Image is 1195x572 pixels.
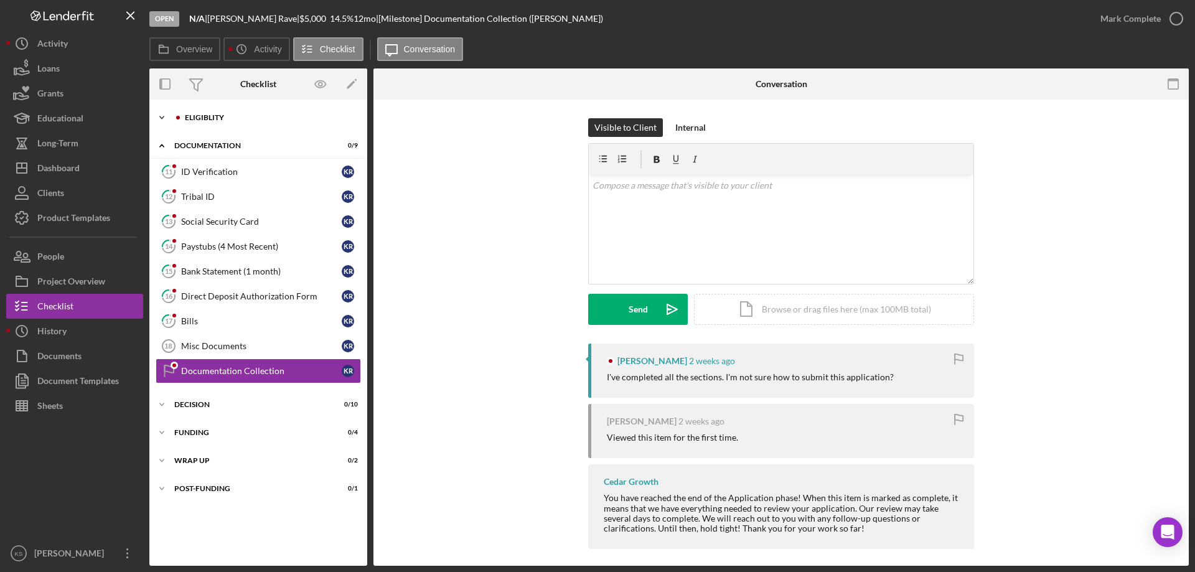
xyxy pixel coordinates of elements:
[223,37,289,61] button: Activity
[185,114,352,121] div: Eligiblity
[6,181,143,205] button: Clients
[6,81,143,106] button: Grants
[335,429,358,436] div: 0 / 4
[335,401,358,408] div: 0 / 10
[189,13,205,24] b: N/A
[6,131,143,156] button: Long-Term
[669,118,712,137] button: Internal
[37,181,64,209] div: Clients
[156,259,361,284] a: 15Bank Statement (1 month)KR
[207,14,299,24] div: [PERSON_NAME] Rave |
[342,340,354,352] div: K R
[174,457,327,464] div: Wrap up
[6,541,143,566] button: KS[PERSON_NAME]
[6,319,143,344] a: History
[37,368,119,396] div: Document Templates
[165,167,172,176] tspan: 11
[156,234,361,259] a: 14Paystubs (4 Most Recent)KR
[37,31,68,59] div: Activity
[299,13,326,24] span: $5,000
[594,118,657,137] div: Visible to Client
[37,269,105,297] div: Project Overview
[376,14,603,24] div: | [Milestone] Documentation Collection ([PERSON_NAME])
[1088,6,1189,31] button: Mark Complete
[181,266,342,276] div: Bank Statement (1 month)
[293,37,363,61] button: Checklist
[1100,6,1161,31] div: Mark Complete
[176,44,212,54] label: Overview
[6,294,143,319] button: Checklist
[37,81,63,109] div: Grants
[335,142,358,149] div: 0 / 9
[6,368,143,393] button: Document Templates
[404,44,456,54] label: Conversation
[629,294,648,325] div: Send
[37,244,64,272] div: People
[342,215,354,228] div: K R
[37,393,63,421] div: Sheets
[149,37,220,61] button: Overview
[604,477,658,487] div: Cedar Growth
[37,294,73,322] div: Checklist
[689,356,735,366] time: 2025-09-05 13:22
[181,316,342,326] div: Bills
[254,44,281,54] label: Activity
[189,14,207,24] div: |
[174,142,327,149] div: Documentation
[149,11,179,27] div: Open
[342,190,354,203] div: K R
[6,269,143,294] button: Project Overview
[181,366,342,376] div: Documentation Collection
[588,118,663,137] button: Visible to Client
[165,267,172,275] tspan: 15
[6,244,143,269] button: People
[37,56,60,84] div: Loans
[174,401,327,408] div: Decision
[165,317,173,325] tspan: 17
[156,359,361,383] a: Documentation CollectionKR
[6,106,143,131] button: Educational
[607,416,677,426] div: [PERSON_NAME]
[342,265,354,278] div: K R
[181,241,342,251] div: Paystubs (4 Most Recent)
[240,79,276,89] div: Checklist
[6,56,143,81] button: Loans
[6,156,143,181] button: Dashboard
[6,393,143,418] button: Sheets
[330,14,354,24] div: 14.5 %
[174,485,327,492] div: Post-Funding
[6,344,143,368] a: Documents
[37,205,110,233] div: Product Templates
[156,184,361,209] a: 12Tribal IDKR
[165,292,173,300] tspan: 16
[165,217,172,225] tspan: 13
[181,217,342,227] div: Social Security Card
[31,541,112,569] div: [PERSON_NAME]
[156,309,361,334] a: 17BillsKR
[37,156,80,184] div: Dashboard
[335,485,358,492] div: 0 / 1
[342,315,354,327] div: K R
[320,44,355,54] label: Checklist
[6,205,143,230] a: Product Templates
[15,550,23,557] text: KS
[181,341,342,351] div: Misc Documents
[164,342,172,350] tspan: 18
[756,79,807,89] div: Conversation
[354,14,376,24] div: 12 mo
[6,31,143,56] button: Activity
[37,319,67,347] div: History
[174,429,327,436] div: Funding
[156,284,361,309] a: 16Direct Deposit Authorization FormKR
[37,106,83,134] div: Educational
